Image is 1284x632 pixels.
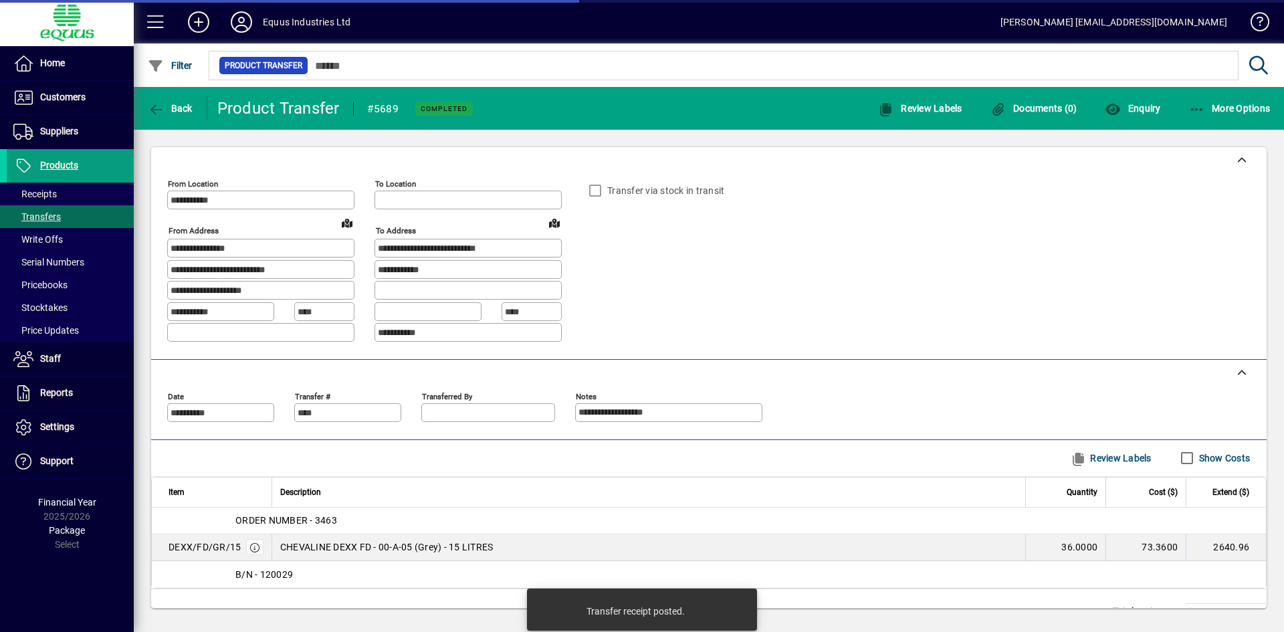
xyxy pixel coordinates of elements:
[375,179,416,189] mat-label: To location
[576,391,597,401] mat-label: Notes
[13,234,63,245] span: Write Offs
[7,377,134,410] a: Reports
[1189,103,1271,114] span: More Options
[217,98,340,119] div: Product Transfer
[13,302,68,313] span: Stocktakes
[1065,446,1157,470] button: Review Labels
[1149,485,1178,500] span: Cost ($)
[1025,534,1105,561] td: 36.0000
[49,525,85,536] span: Package
[169,540,241,554] div: DEXX/FD/GR/15
[7,411,134,444] a: Settings
[422,391,472,401] mat-label: Transferred by
[13,257,84,268] span: Serial Numbers
[148,60,193,71] span: Filter
[1212,485,1249,500] span: Extend ($)
[7,81,134,114] a: Customers
[40,353,61,364] span: Staff
[878,103,962,114] span: Review Labels
[280,540,494,554] span: CHEVALINE DEXX FD - 00-A-05 (Grey) - 15 LITRES
[40,421,74,432] span: Settings
[177,10,220,34] button: Add
[152,514,1266,527] div: ORDER NUMBER - 3463
[263,11,351,33] div: Equus Industries Ltd
[1186,96,1274,120] button: More Options
[586,605,685,618] div: Transfer receipt posted.
[144,54,196,78] button: Filter
[38,497,96,508] span: Financial Year
[40,58,65,68] span: Home
[7,445,134,478] a: Support
[7,47,134,80] a: Home
[169,485,185,500] span: Item
[13,280,68,290] span: Pricebooks
[1071,447,1152,469] span: Review Labels
[544,212,565,233] a: View on map
[40,92,86,102] span: Customers
[40,455,74,466] span: Support
[168,179,218,189] mat-label: From location
[1105,534,1186,561] td: 73.3600
[1067,485,1097,500] span: Quantity
[1105,103,1160,114] span: Enquiry
[7,319,134,342] a: Price Updates
[990,103,1077,114] span: Documents (0)
[40,387,73,398] span: Reports
[367,98,399,120] div: #5689
[7,296,134,319] a: Stocktakes
[7,342,134,376] a: Staff
[1241,3,1267,46] a: Knowledge Base
[168,391,184,401] mat-label: Date
[421,104,467,113] span: Completed
[13,189,57,199] span: Receipts
[987,96,1081,120] button: Documents (0)
[1000,11,1227,33] div: [PERSON_NAME] [EMAIL_ADDRESS][DOMAIN_NAME]
[148,103,193,114] span: Back
[40,160,78,171] span: Products
[40,126,78,136] span: Suppliers
[7,228,134,251] a: Write Offs
[1101,96,1164,120] button: Enquiry
[134,96,207,120] app-page-header-button: Back
[152,568,1266,581] div: B/N - 120029
[144,96,196,120] button: Back
[280,485,321,500] span: Description
[225,59,302,72] span: Product Transfer
[1186,603,1267,619] td: 2640.96
[7,183,134,205] a: Receipts
[7,251,134,274] a: Serial Numbers
[7,115,134,148] a: Suppliers
[1186,534,1266,561] td: 2640.96
[7,205,134,228] a: Transfers
[7,274,134,296] a: Pricebooks
[875,96,966,120] button: Review Labels
[336,212,358,233] a: View on map
[1196,451,1251,465] label: Show Costs
[13,325,79,336] span: Price Updates
[1106,603,1186,619] td: Total cost
[13,211,61,222] span: Transfers
[295,391,330,401] mat-label: Transfer #
[220,10,263,34] button: Profile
